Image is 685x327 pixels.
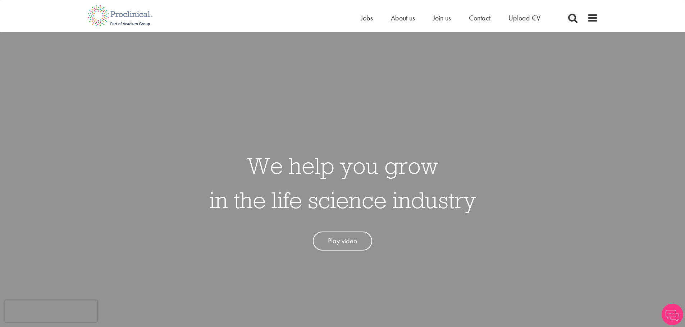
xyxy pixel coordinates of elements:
a: Contact [469,13,490,23]
a: Jobs [361,13,373,23]
a: Play video [313,232,372,251]
h1: We help you grow in the life science industry [209,148,476,217]
img: Chatbot [662,304,683,325]
a: About us [391,13,415,23]
a: Upload CV [508,13,540,23]
a: Join us [433,13,451,23]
